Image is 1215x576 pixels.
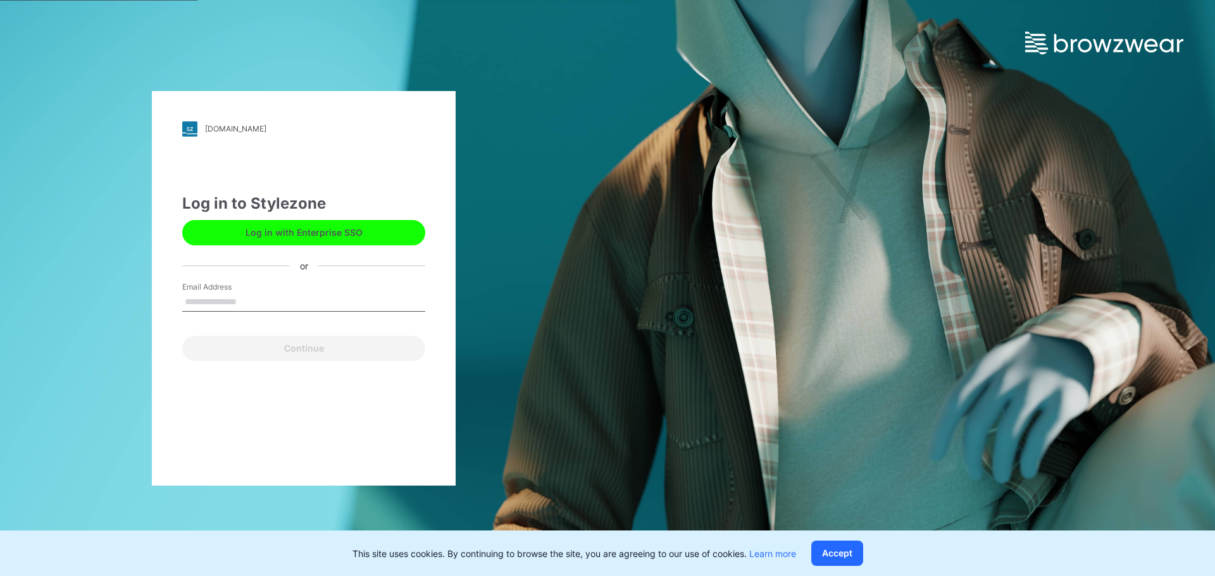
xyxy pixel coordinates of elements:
[182,220,425,245] button: Log in with Enterprise SSO
[205,124,266,133] div: [DOMAIN_NAME]
[182,121,425,137] a: [DOMAIN_NAME]
[182,121,197,137] img: stylezone-logo.562084cfcfab977791bfbf7441f1a819.svg
[182,192,425,215] div: Log in to Stylezone
[811,541,863,566] button: Accept
[290,259,318,273] div: or
[352,547,796,560] p: This site uses cookies. By continuing to browse the site, you are agreeing to our use of cookies.
[749,548,796,559] a: Learn more
[1025,32,1183,54] img: browzwear-logo.e42bd6dac1945053ebaf764b6aa21510.svg
[182,281,271,293] label: Email Address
